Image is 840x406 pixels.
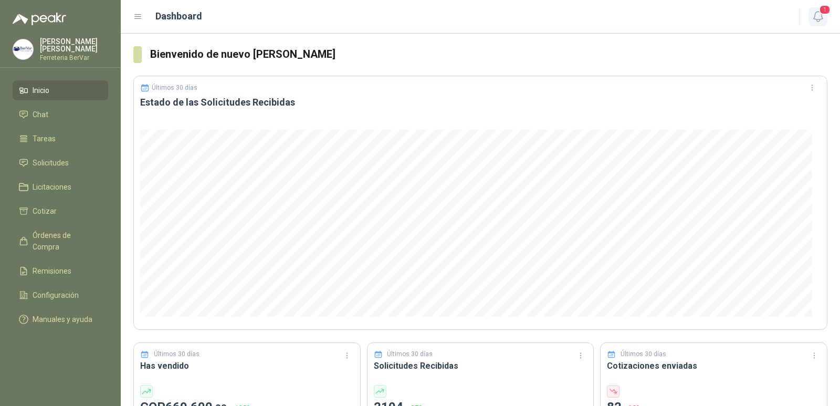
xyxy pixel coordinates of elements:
[40,55,108,61] p: Ferreteria BerVar
[33,157,69,169] span: Solicitudes
[140,359,354,372] h3: Has vendido
[40,38,108,53] p: [PERSON_NAME] [PERSON_NAME]
[155,9,202,24] h1: Dashboard
[154,349,199,359] p: Últimos 30 días
[819,5,831,15] span: 1
[33,314,92,325] span: Manuales y ayuda
[33,85,49,96] span: Inicio
[13,177,108,197] a: Licitaciones
[33,289,79,301] span: Configuración
[13,285,108,305] a: Configuración
[140,96,821,109] h3: Estado de las Solicitudes Recibidas
[33,133,56,144] span: Tareas
[33,205,57,217] span: Cotizar
[387,349,433,359] p: Últimos 30 días
[150,46,827,63] h3: Bienvenido de nuevo [PERSON_NAME]
[13,39,33,59] img: Company Logo
[607,359,821,372] h3: Cotizaciones enviadas
[13,80,108,100] a: Inicio
[33,265,71,277] span: Remisiones
[13,309,108,329] a: Manuales y ayuda
[33,109,48,120] span: Chat
[13,261,108,281] a: Remisiones
[13,129,108,149] a: Tareas
[33,181,71,193] span: Licitaciones
[13,13,66,25] img: Logo peakr
[13,153,108,173] a: Solicitudes
[33,230,98,253] span: Órdenes de Compra
[621,349,666,359] p: Últimos 30 días
[13,105,108,124] a: Chat
[374,359,587,372] h3: Solicitudes Recibidas
[13,201,108,221] a: Cotizar
[13,225,108,257] a: Órdenes de Compra
[152,84,197,91] p: Últimos 30 días
[808,7,827,26] button: 1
